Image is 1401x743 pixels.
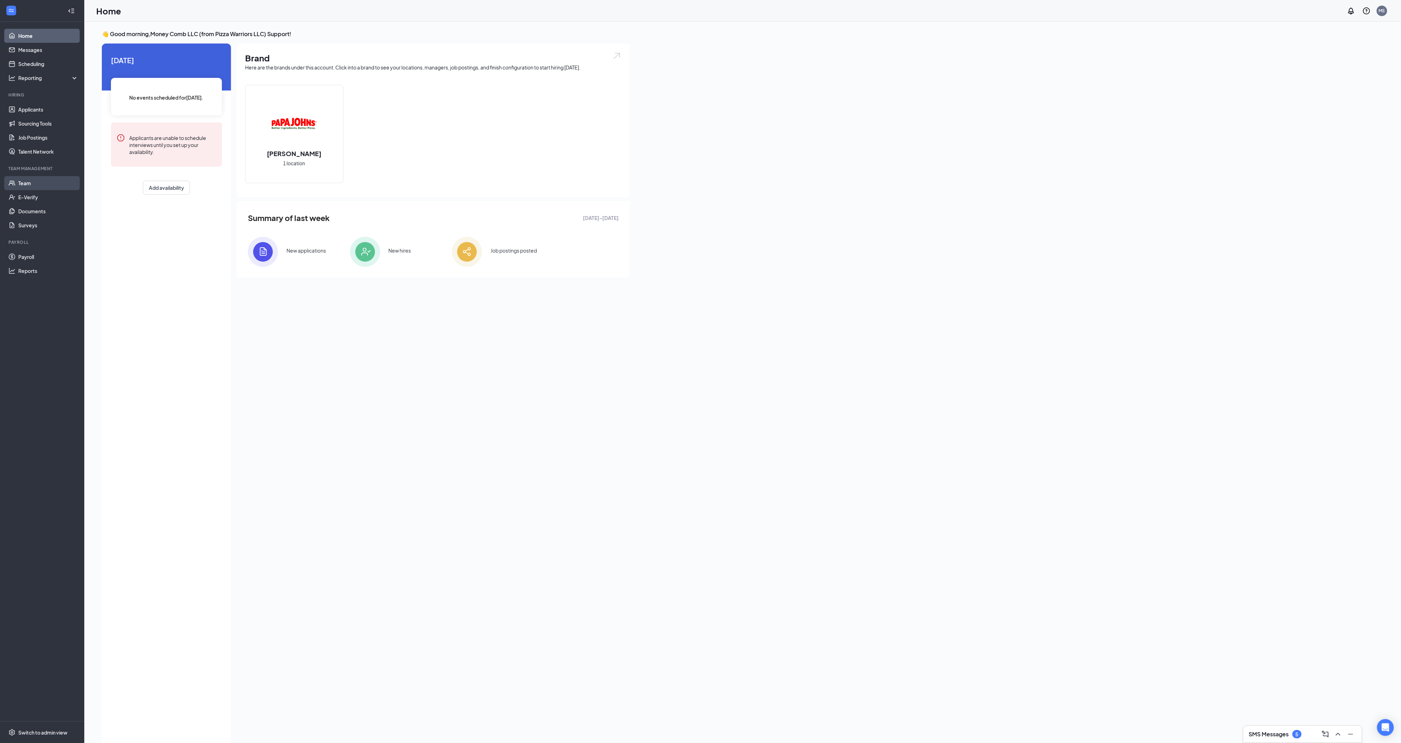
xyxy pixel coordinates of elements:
h3: SMS Messages [1249,730,1289,738]
a: Surveys [18,218,78,232]
span: [DATE] - [DATE] [583,214,619,222]
svg: ComposeMessage [1321,730,1330,738]
a: Reports [18,264,78,278]
h2: [PERSON_NAME] [260,149,329,158]
div: 5 [1296,731,1298,737]
a: Messages [18,43,78,57]
svg: Error [117,134,125,142]
div: MS [1379,8,1385,14]
img: icon [248,237,278,267]
svg: ChevronUp [1334,730,1342,738]
a: Job Postings [18,130,78,145]
div: Hiring [8,92,77,98]
h1: Brand [245,52,621,64]
span: 1 location [283,159,305,167]
span: No events scheduled for [DATE] . [130,94,204,101]
a: Documents [18,204,78,218]
div: Job postings posted [491,247,537,254]
div: Applicants are unable to schedule interviews until you set up your availability. [129,134,216,155]
img: open.6027fd2a22e1237b5b06.svg [612,52,621,60]
span: Summary of last week [248,212,330,224]
button: Minimize [1345,729,1356,740]
button: ChevronUp [1333,729,1344,740]
svg: QuestionInfo [1362,7,1371,15]
svg: Notifications [1347,7,1355,15]
button: ComposeMessage [1320,729,1331,740]
button: Add availability [143,181,190,195]
img: icon [452,237,482,267]
a: Payroll [18,250,78,264]
a: Talent Network [18,145,78,159]
a: Sourcing Tools [18,116,78,130]
a: Home [18,29,78,43]
a: E-Verify [18,190,78,204]
a: Applicants [18,102,78,116]
span: [DATE] [111,55,222,66]
svg: Minimize [1347,730,1355,738]
svg: WorkstreamLogo [8,7,15,14]
div: Reporting [18,74,79,81]
div: Here are the brands under this account. Click into a brand to see your locations, managers, job p... [245,64,621,71]
h3: 👋 Good morning, Money Comb LLC (from Pizza Warriors LLC) Support ! [102,30,630,38]
h1: Home [96,5,121,17]
div: Team Management [8,166,77,172]
div: New hires [389,247,411,254]
svg: Analysis [8,74,15,81]
div: Payroll [8,239,77,245]
svg: Collapse [68,7,75,14]
div: Open Intercom Messenger [1377,719,1394,736]
svg: Settings [8,729,15,736]
a: Scheduling [18,57,78,71]
div: New applications [287,247,326,254]
div: Switch to admin view [18,729,67,736]
a: Team [18,176,78,190]
img: icon [350,237,380,267]
img: Papa Johns [272,101,317,146]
